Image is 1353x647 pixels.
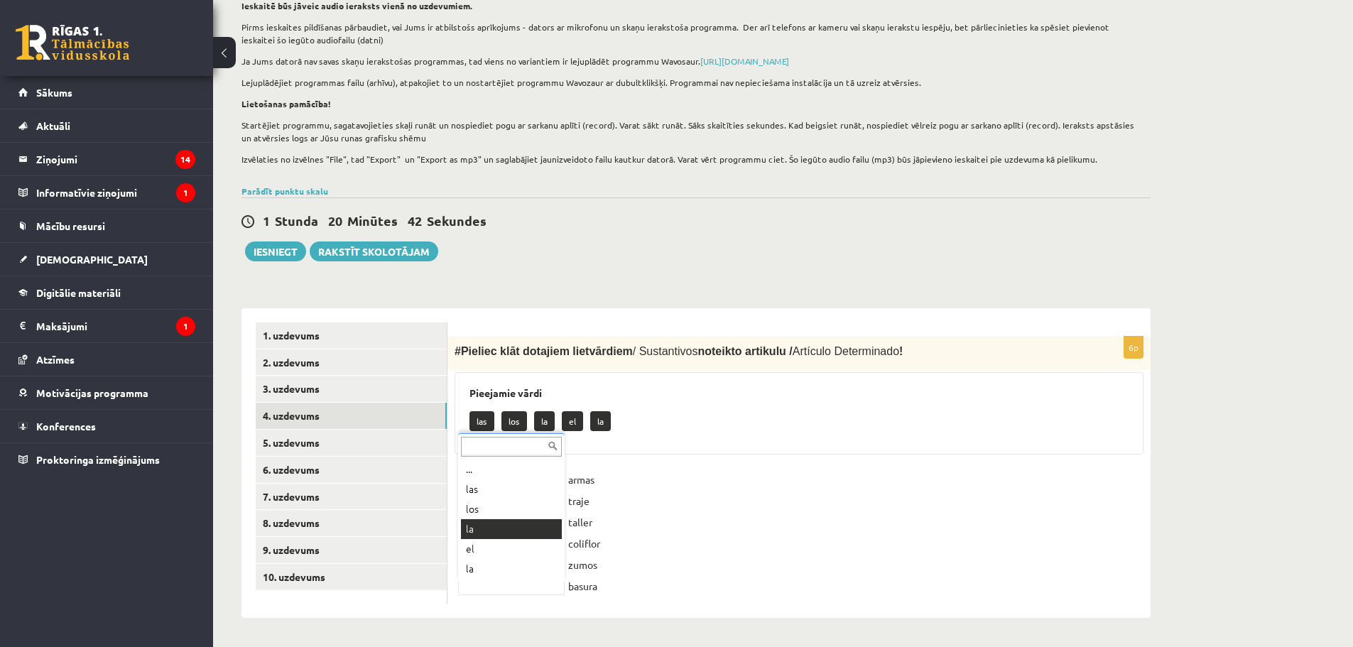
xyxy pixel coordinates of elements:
[461,479,562,499] div: las
[461,559,562,579] div: la
[461,460,562,479] div: ...
[461,519,562,539] div: la
[461,499,562,519] div: los
[461,539,562,559] div: el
